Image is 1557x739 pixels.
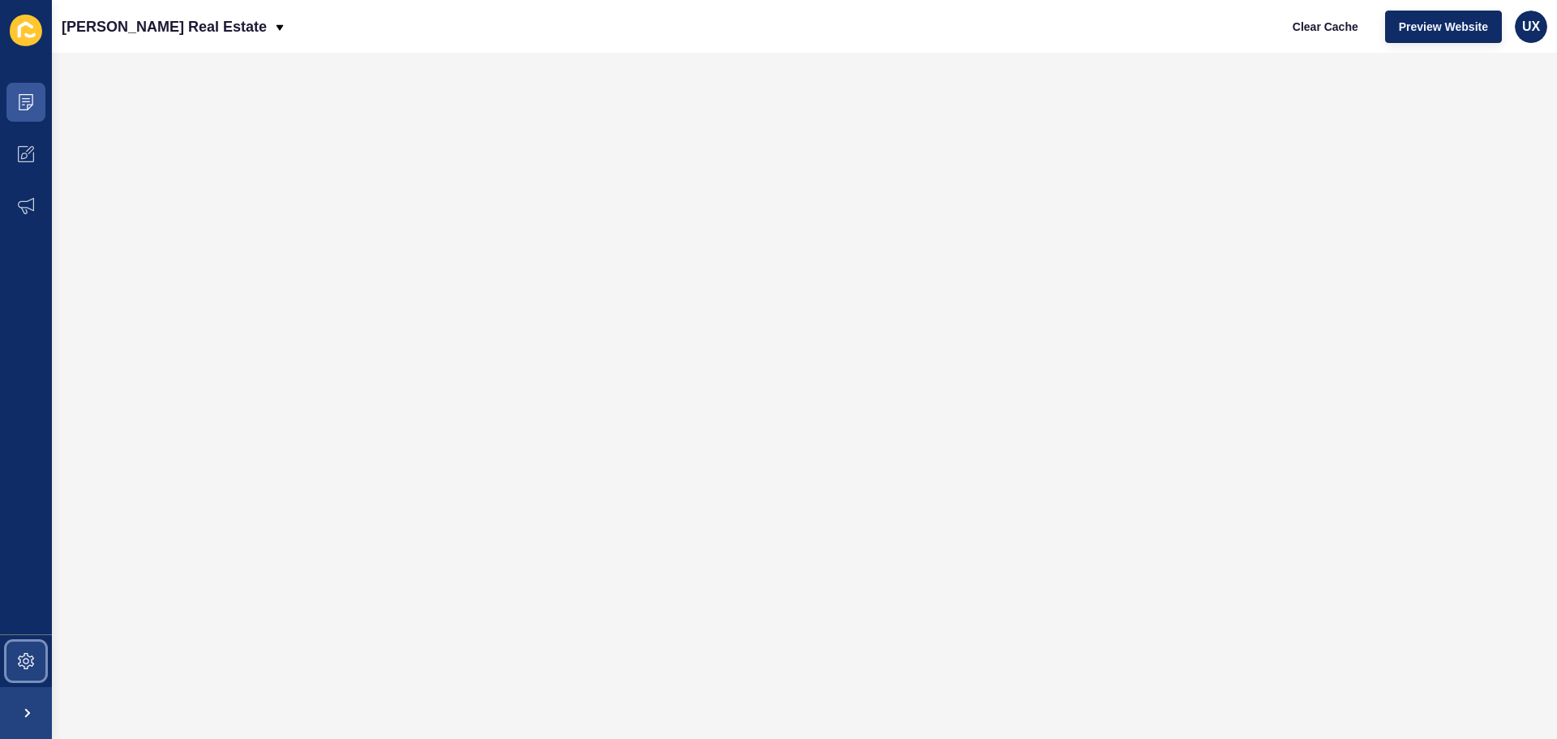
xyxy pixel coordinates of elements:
span: Clear Cache [1293,19,1358,35]
span: Preview Website [1399,19,1488,35]
p: [PERSON_NAME] Real Estate [62,6,267,47]
button: Clear Cache [1279,11,1372,43]
button: Preview Website [1385,11,1502,43]
span: UX [1522,19,1540,35]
